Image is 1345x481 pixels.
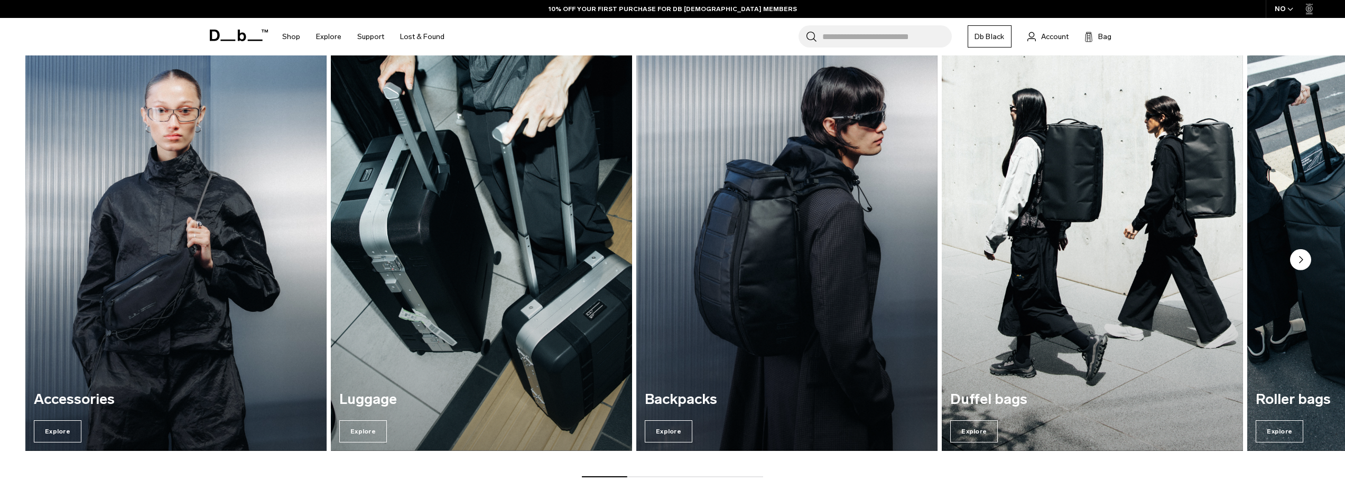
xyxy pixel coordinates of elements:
a: Backpacks Explore [636,44,938,451]
span: Explore [34,420,81,442]
button: Next slide [1290,249,1311,272]
span: Explore [950,420,998,442]
a: Support [357,18,384,55]
div: 4 / 7 [942,44,1243,451]
a: Account [1027,30,1069,43]
a: Duffel bags Explore [942,44,1243,451]
span: Account [1041,31,1069,42]
a: 10% OFF YOUR FIRST PURCHASE FOR DB [DEMOGRAPHIC_DATA] MEMBERS [549,4,797,14]
span: Bag [1098,31,1111,42]
span: Explore [339,420,387,442]
nav: Main Navigation [274,18,452,55]
div: 1 / 7 [25,44,327,451]
h3: Backpacks [645,392,929,408]
a: Accessories Explore [25,44,327,451]
a: Luggage Explore [331,44,632,451]
a: Shop [282,18,300,55]
a: Db Black [968,25,1012,48]
div: 2 / 7 [331,44,632,451]
span: Explore [1256,420,1303,442]
span: Explore [645,420,692,442]
button: Bag [1084,30,1111,43]
a: Lost & Found [400,18,444,55]
div: 3 / 7 [636,44,938,451]
h3: Duffel bags [950,392,1235,408]
a: Explore [316,18,341,55]
h3: Accessories [34,392,318,408]
h3: Luggage [339,392,624,408]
